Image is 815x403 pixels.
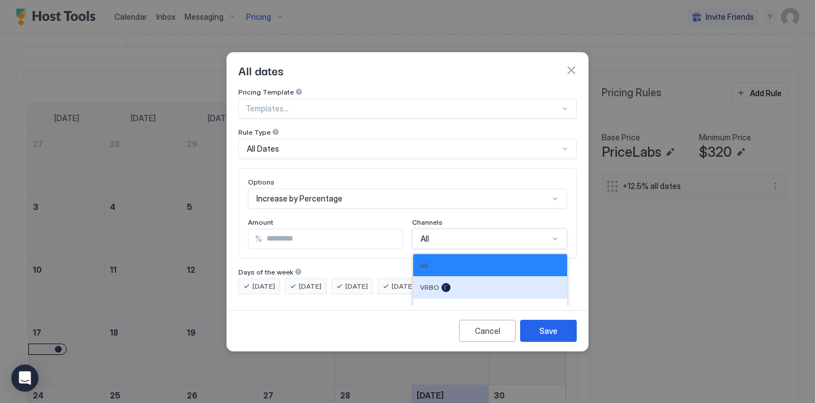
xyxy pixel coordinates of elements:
[420,283,439,291] span: VRBO
[539,325,557,337] div: Save
[238,268,293,276] span: Days of the week
[248,178,274,186] span: Options
[256,194,342,204] span: Increase by Percentage
[412,218,443,226] span: Channels
[392,281,414,291] span: [DATE]
[255,234,262,244] span: %
[420,261,428,269] span: All
[459,320,516,342] button: Cancel
[475,325,500,337] div: Cancel
[11,365,38,392] div: Open Intercom Messenger
[345,281,368,291] span: [DATE]
[520,320,577,342] button: Save
[299,281,321,291] span: [DATE]
[248,218,273,226] span: Amount
[238,88,294,96] span: Pricing Template
[238,128,271,136] span: Rule Type
[262,229,402,248] input: Input Field
[252,281,275,291] span: [DATE]
[238,62,284,79] span: All dates
[421,234,429,244] span: All
[247,144,279,154] span: All Dates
